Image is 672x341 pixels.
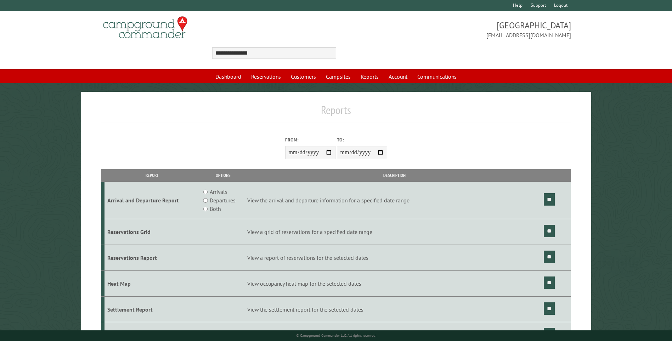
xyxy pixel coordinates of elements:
[246,219,543,245] td: View a grid of reservations for a specified date range
[246,296,543,322] td: View the settlement report for the selected dates
[105,296,200,322] td: Settlement Report
[246,169,543,181] th: Description
[337,136,387,143] label: To:
[296,333,376,338] small: © Campground Commander LLC. All rights reserved.
[105,219,200,245] td: Reservations Grid
[105,182,200,219] td: Arrival and Departure Report
[322,70,355,83] a: Campsites
[101,103,571,123] h1: Reports
[200,169,246,181] th: Options
[105,270,200,296] td: Heat Map
[210,188,227,196] label: Arrivals
[413,70,461,83] a: Communications
[285,136,335,143] label: From:
[356,70,383,83] a: Reports
[246,245,543,271] td: View a report of reservations for the selected dates
[105,169,200,181] th: Report
[101,14,190,41] img: Campground Commander
[336,19,571,39] span: [GEOGRAPHIC_DATA] [EMAIL_ADDRESS][DOMAIN_NAME]
[246,270,543,296] td: View occupancy heat map for the selected dates
[384,70,412,83] a: Account
[246,182,543,219] td: View the arrival and departure information for a specified date range
[247,70,285,83] a: Reservations
[105,245,200,271] td: Reservations Report
[287,70,320,83] a: Customers
[210,205,221,213] label: Both
[211,70,245,83] a: Dashboard
[210,196,236,205] label: Departures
